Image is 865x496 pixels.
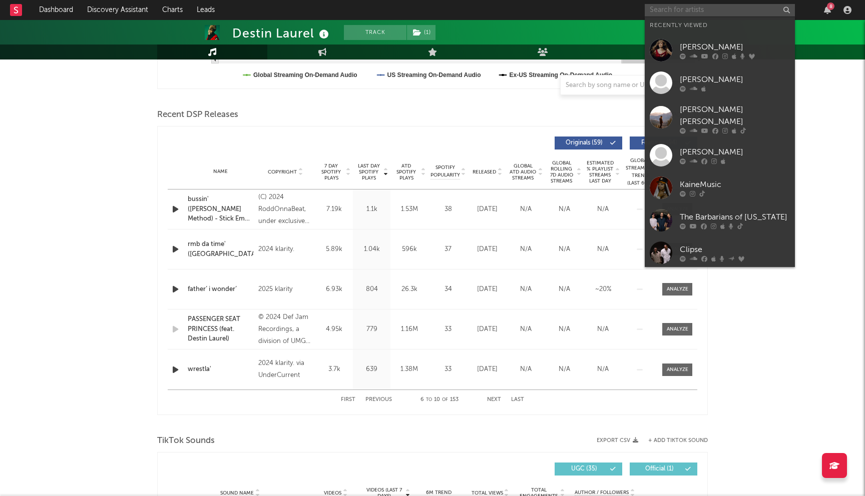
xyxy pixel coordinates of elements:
[680,104,790,128] div: [PERSON_NAME] [PERSON_NAME]
[511,397,524,402] button: Last
[680,178,790,190] div: KaineMusic
[561,81,666,89] input: Search by song name or URL
[258,357,313,381] div: 2024 klarity. via UnderCurrent
[344,25,406,40] button: Track
[586,364,620,374] div: N/A
[472,490,503,496] span: Total Views
[471,284,504,294] div: [DATE]
[318,204,350,214] div: 7.19k
[188,168,253,175] div: Name
[188,239,253,259] a: rmb da time' ([GEOGRAPHIC_DATA])
[645,34,795,66] a: [PERSON_NAME]
[188,314,253,344] div: PASSENGER SEAT PRINCESS (feat. Destin Laurel)
[268,169,297,175] span: Copyright
[355,284,388,294] div: 804
[430,164,460,179] span: Spotify Popularity
[548,284,581,294] div: N/A
[393,284,425,294] div: 26.3k
[318,364,350,374] div: 3.7k
[318,284,350,294] div: 6.93k
[680,146,790,158] div: [PERSON_NAME]
[586,160,614,184] span: Estimated % Playlist Streams Last Day
[824,6,831,14] button: 8
[509,324,543,334] div: N/A
[645,66,795,99] a: [PERSON_NAME]
[318,163,344,181] span: 7 Day Spotify Plays
[157,435,215,447] span: TikTok Sounds
[575,489,629,496] span: Author / Followers
[509,204,543,214] div: N/A
[393,364,425,374] div: 1.38M
[548,204,581,214] div: N/A
[645,236,795,269] a: Clipse
[680,211,790,223] div: The Barbarians of [US_STATE]
[645,99,795,139] a: [PERSON_NAME] [PERSON_NAME]
[430,244,466,254] div: 37
[680,243,790,255] div: Clipse
[586,324,620,334] div: N/A
[636,466,682,472] span: Official ( 1 )
[645,204,795,236] a: The Barbarians of [US_STATE]
[473,169,496,175] span: Released
[407,25,436,40] button: (1)
[548,364,581,374] div: N/A
[487,397,501,402] button: Next
[548,244,581,254] div: N/A
[650,19,790,31] div: Recently Viewed
[645,4,795,16] input: Search for artists
[471,244,504,254] div: [DATE]
[548,324,581,334] div: N/A
[430,324,466,334] div: 33
[258,311,313,347] div: © 2024 Def Jam Recordings, a division of UMG Recordings, Inc.
[258,283,313,295] div: 2025 klarity
[510,71,613,78] text: Ex-US Streaming On-Demand Audio
[188,284,253,294] a: father’ i wonder’
[355,324,388,334] div: 779
[258,243,313,255] div: 2024 klarity.
[157,109,238,121] span: Recent DSP Releases
[393,324,425,334] div: 1.16M
[597,437,638,443] button: Export CSV
[471,364,504,374] div: [DATE]
[355,244,388,254] div: 1.04k
[509,244,543,254] div: N/A
[471,324,504,334] div: [DATE]
[648,438,708,443] button: + Add TikTok Sound
[188,364,253,374] a: wrestla'
[355,364,388,374] div: 639
[426,397,432,402] span: to
[630,136,697,149] button: Features(94)
[365,397,392,402] button: Previous
[355,163,382,181] span: Last Day Spotify Plays
[586,204,620,214] div: N/A
[555,462,622,475] button: UGC(35)
[406,25,436,40] span: ( 1 )
[548,160,575,184] span: Global Rolling 7D Audio Streams
[188,194,253,224] a: bussin' ([PERSON_NAME] Method) - Stick Em 2k20 Remix
[412,394,467,406] div: 6 10 153
[586,284,620,294] div: ~ 20 %
[258,191,313,227] div: (C) 2024 RoddOnnaBeat, under exclusive license to The System
[645,139,795,171] a: [PERSON_NAME]
[561,466,607,472] span: UGC ( 35 )
[393,244,425,254] div: 596k
[355,204,388,214] div: 1.1k
[555,136,622,149] button: Originals(59)
[430,204,466,214] div: 38
[680,73,790,85] div: [PERSON_NAME]
[630,462,697,475] button: Official(1)
[638,438,708,443] button: + Add TikTok Sound
[509,163,537,181] span: Global ATD Audio Streams
[827,2,834,10] div: 8
[253,71,357,78] text: Global Streaming On-Demand Audio
[442,397,448,402] span: of
[430,284,466,294] div: 34
[645,171,795,204] a: KaineMusic
[471,204,504,214] div: [DATE]
[393,163,419,181] span: ATD Spotify Plays
[318,244,350,254] div: 5.89k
